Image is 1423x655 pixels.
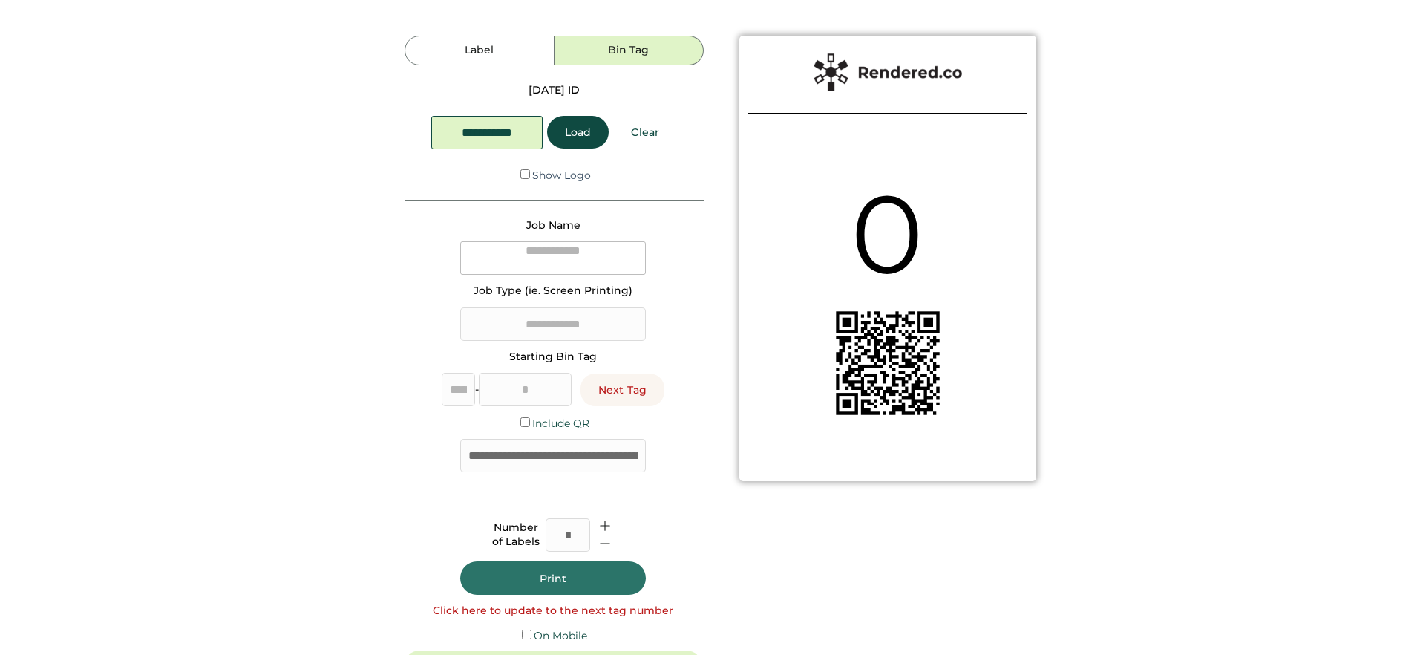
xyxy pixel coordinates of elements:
[555,36,704,65] button: Bin Tag
[534,629,587,642] label: On Mobile
[433,604,673,619] div: Click here to update to the next tag number
[475,382,479,397] div: -
[526,218,580,233] div: Job Name
[532,169,591,182] label: Show Logo
[814,53,962,91] img: Rendered%20Label%20Logo%402x.png
[460,561,646,595] button: Print
[613,116,677,149] button: Clear
[405,36,554,65] button: Label
[845,157,931,311] div: 0
[529,83,580,98] div: [DATE] ID
[474,284,632,299] div: Job Type (ie. Screen Printing)
[532,417,589,430] label: Include QR
[509,350,597,365] div: Starting Bin Tag
[492,521,540,550] div: Number of Labels
[547,116,609,149] button: Load
[580,374,664,406] button: Next Tag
